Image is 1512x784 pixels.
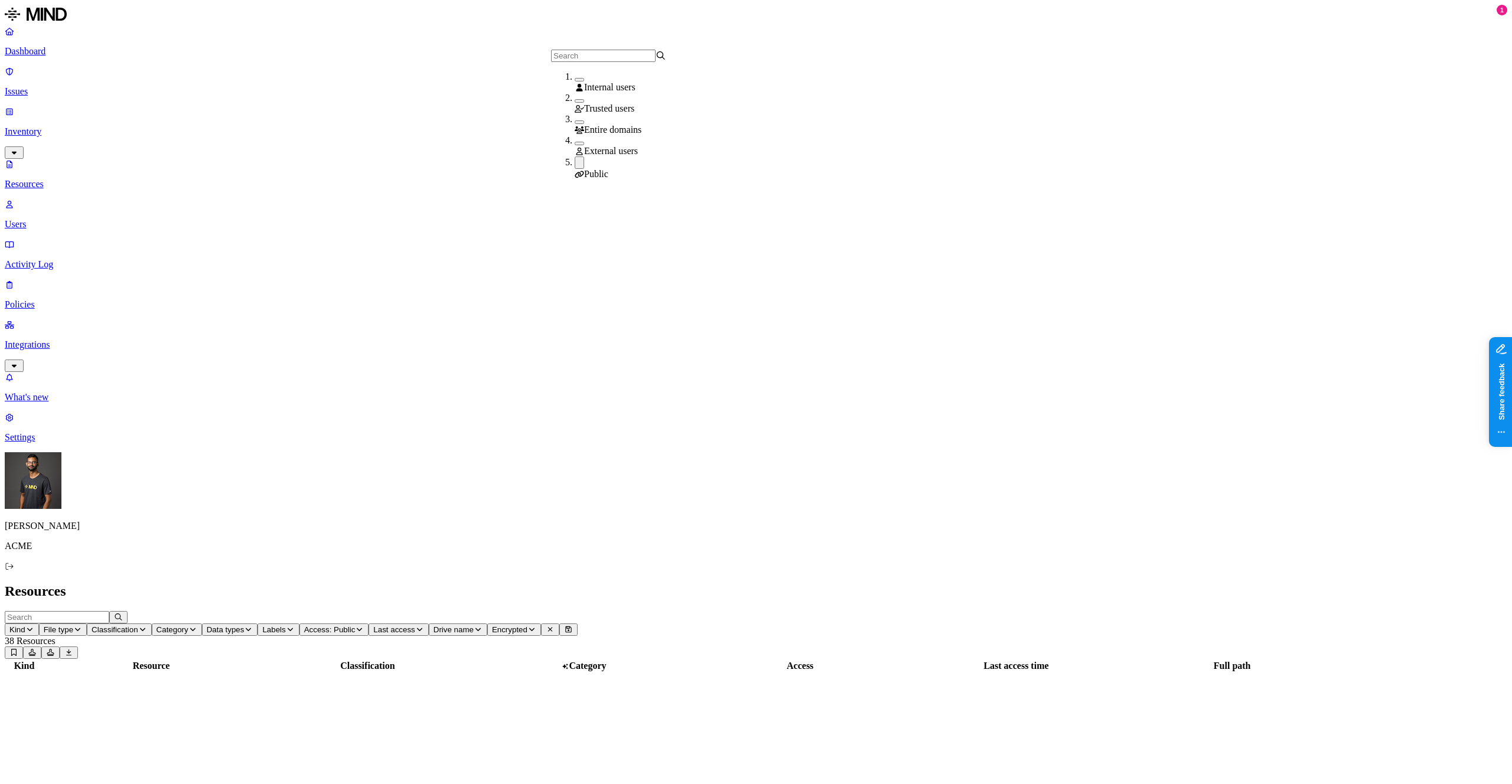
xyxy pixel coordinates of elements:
h2: Resources [5,583,1507,599]
p: Activity Log [5,259,1507,270]
a: MIND [5,5,1507,26]
a: Settings [5,412,1507,443]
span: External users [584,146,638,156]
p: Dashboard [5,46,1507,57]
a: Inventory [5,106,1507,157]
span: Drive name [434,625,474,634]
a: Integrations [5,319,1507,370]
img: MIND [5,5,67,24]
span: Classification [92,625,138,634]
p: Settings [5,432,1507,443]
div: 1 [1497,5,1507,15]
span: Category [157,625,188,634]
span: Encrypted [492,625,527,634]
a: Users [5,199,1507,230]
a: What's new [5,372,1507,403]
span: Category [569,661,606,671]
span: Trusted users [584,103,634,113]
input: Search [5,611,109,623]
div: Kind [6,661,42,671]
img: Amit Cohen [5,452,61,509]
span: Internal users [584,82,636,92]
p: Resources [5,179,1507,190]
a: Dashboard [5,26,1507,57]
span: Entire domains [584,125,641,135]
p: Policies [5,299,1507,310]
a: Activity Log [5,239,1507,270]
p: ACME [5,541,1507,551]
input: Search [551,50,656,62]
span: Public [584,169,608,179]
div: Full path [1125,661,1339,671]
span: Last access [373,625,415,634]
span: 38 Resources [5,636,56,646]
div: Access [693,661,907,671]
a: Resources [5,159,1507,190]
p: Users [5,219,1507,230]
div: Last access time [910,661,1123,671]
div: Resource [44,661,258,671]
span: Kind [9,625,25,634]
span: Labels [262,625,285,634]
p: Inventory [5,126,1507,137]
p: Integrations [5,339,1507,350]
a: Issues [5,66,1507,97]
div: Classification [260,661,475,671]
p: What's new [5,392,1507,403]
span: Data types [207,625,245,634]
span: File type [44,625,73,634]
span: Access: Public [304,625,356,634]
a: Policies [5,279,1507,310]
p: Issues [5,86,1507,97]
